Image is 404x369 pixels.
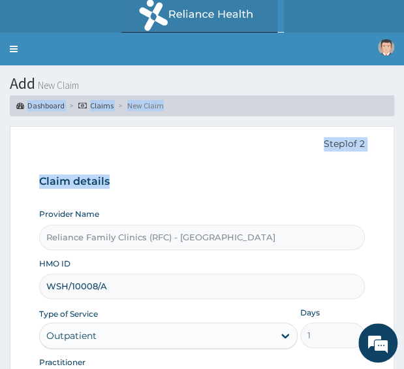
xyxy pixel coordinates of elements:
[39,174,365,189] h3: Claim details
[115,100,164,111] li: New Claim
[35,80,79,90] small: New Claim
[39,308,98,319] label: Type of Service
[378,39,394,56] img: User Image
[39,357,85,368] label: Practitioner
[39,208,99,219] label: Provider Name
[39,137,365,152] p: Step 1 of 2
[214,7,245,38] div: Minimize live chat window
[7,237,249,283] textarea: Type your message and hit 'Enter'
[39,274,365,299] input: Enter HMO ID
[39,258,70,269] label: HMO ID
[24,65,53,98] img: d_794563401_company_1708531726252_794563401
[78,100,114,111] a: Claims
[300,307,320,318] label: Days
[10,75,394,92] h1: Add
[76,104,180,236] span: We're online!
[68,73,219,90] div: Chat with us now
[46,329,97,342] div: Outpatient
[16,100,65,111] a: Dashboard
